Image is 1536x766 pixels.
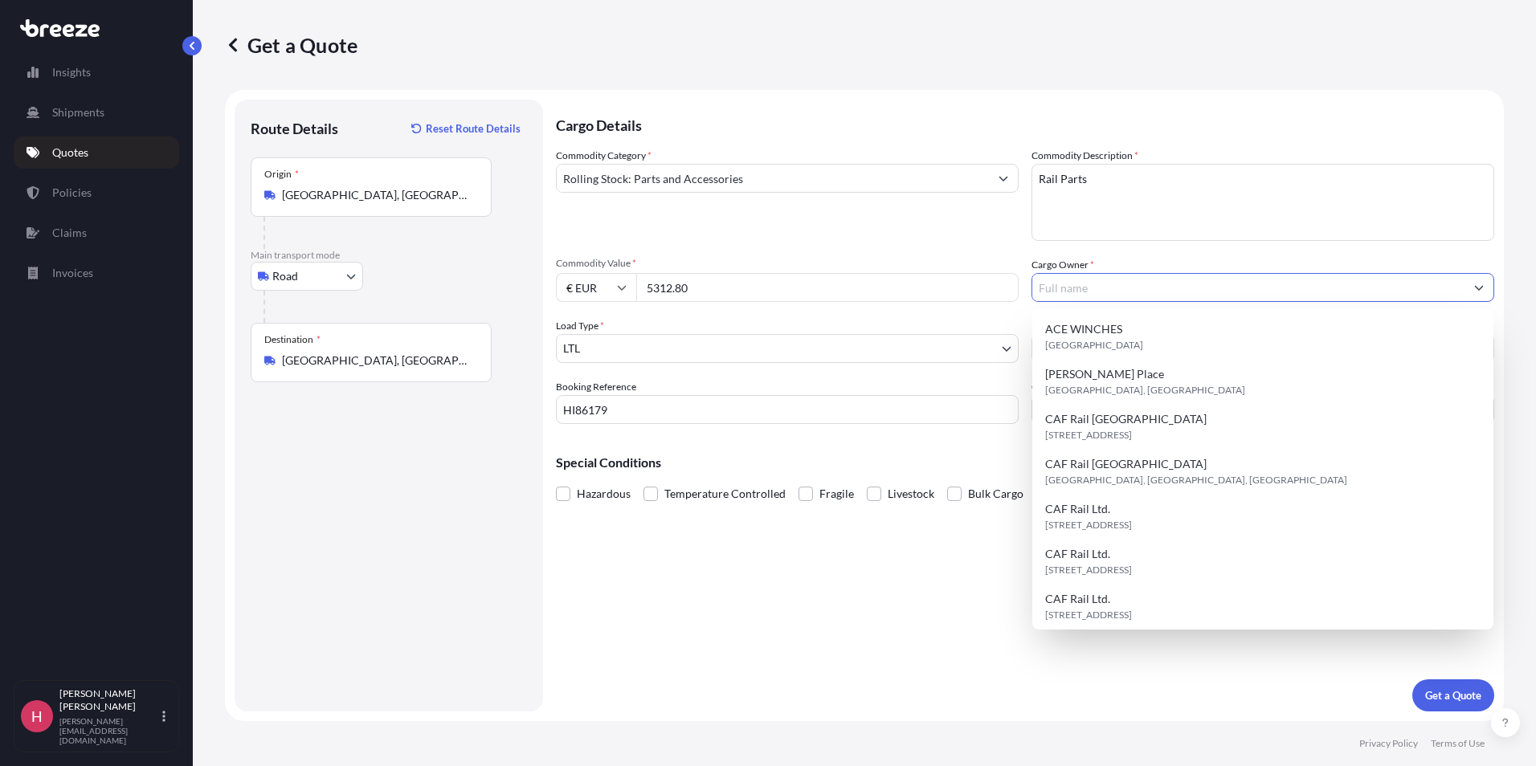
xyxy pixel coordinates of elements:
p: Shipments [52,104,104,120]
p: Main transport mode [251,249,527,262]
p: Claims [52,225,87,241]
p: Reset Route Details [426,120,521,136]
span: [STREET_ADDRESS] [1045,607,1132,623]
input: Full name [1032,273,1465,302]
span: Temperature Controlled [664,482,786,506]
span: Road [272,268,298,284]
button: Select transport [251,262,363,291]
span: [GEOGRAPHIC_DATA] [1045,337,1143,353]
span: Hazardous [577,482,631,506]
label: Cargo Owner [1031,257,1094,273]
p: Policies [52,185,92,201]
label: Booking Reference [556,379,636,395]
p: Quotes [52,145,88,161]
input: Your internal reference [556,395,1019,424]
span: [STREET_ADDRESS] [1045,517,1132,533]
span: CAF Rail [GEOGRAPHIC_DATA] [1045,411,1207,427]
p: Insights [52,64,91,80]
button: Show suggestions [1465,273,1493,302]
span: LTL [563,340,580,357]
input: Destination [282,352,472,369]
span: Commodity Value [556,257,1019,270]
p: Route Details [251,119,338,138]
span: Livestock [888,482,934,506]
p: Get a Quote [1425,687,1481,703]
span: ACE WINCHES [1045,321,1122,337]
span: Freight Cost [1031,318,1494,331]
input: Origin [282,187,472,203]
label: Carrier Name [1031,379,1089,395]
span: CAF Rail Ltd. [1045,501,1110,517]
p: Invoices [52,265,93,281]
span: [GEOGRAPHIC_DATA], [GEOGRAPHIC_DATA], [GEOGRAPHIC_DATA] [1045,472,1347,488]
p: Terms of Use [1431,737,1485,750]
span: Load Type [556,318,604,334]
label: Commodity Category [556,148,652,164]
input: Select a commodity type [557,164,989,193]
span: [STREET_ADDRESS] [1045,562,1132,578]
span: CAF Rail Ltd. [1045,591,1110,607]
p: Cargo Details [556,100,1494,148]
input: Enter name [1031,395,1494,424]
span: Bulk Cargo [968,482,1023,506]
p: [PERSON_NAME] [PERSON_NAME] [59,687,159,713]
span: Fragile [819,482,854,506]
span: H [31,708,43,724]
span: CAF Rail [GEOGRAPHIC_DATA] [1045,456,1207,472]
input: Type amount [636,273,1019,302]
span: [PERSON_NAME] Place [1045,366,1164,382]
span: [STREET_ADDRESS] [1045,427,1132,443]
span: CAF Rail Ltd. [1045,546,1110,562]
span: [GEOGRAPHIC_DATA], [GEOGRAPHIC_DATA] [1045,382,1245,398]
p: Special Conditions [556,456,1494,469]
p: [PERSON_NAME][EMAIL_ADDRESS][DOMAIN_NAME] [59,716,159,745]
div: Origin [264,168,299,181]
p: Get a Quote [225,32,357,58]
p: Privacy Policy [1359,737,1418,750]
button: Show suggestions [989,164,1018,193]
label: Commodity Description [1031,148,1138,164]
div: Destination [264,333,321,346]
